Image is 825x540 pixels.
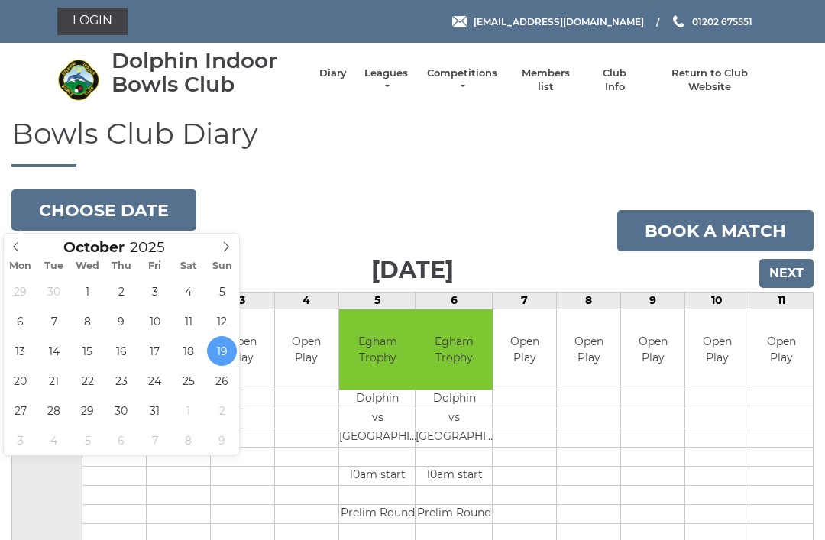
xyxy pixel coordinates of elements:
a: Members list [513,66,577,94]
td: Open Play [685,309,749,390]
span: Sat [172,261,205,271]
td: 10 [685,293,749,309]
td: 3 [210,293,274,309]
td: vs [339,409,416,428]
div: Dolphin Indoor Bowls Club [112,49,304,96]
span: November 1, 2025 [173,396,203,425]
td: Open Play [621,309,684,390]
span: September 30, 2025 [39,276,69,306]
span: Scroll to increment [63,241,125,255]
td: vs [416,409,493,428]
span: October 19, 2025 [207,336,237,366]
span: October 7, 2025 [39,306,69,336]
span: November 2, 2025 [207,396,237,425]
td: Open Play [557,309,620,390]
td: Open Play [493,309,556,390]
td: Open Play [211,309,274,390]
a: Competitions [425,66,499,94]
span: October 13, 2025 [5,336,35,366]
td: Open Play [749,309,813,390]
span: October 16, 2025 [106,336,136,366]
span: October 27, 2025 [5,396,35,425]
span: October 18, 2025 [173,336,203,366]
span: Sun [205,261,239,271]
span: October 25, 2025 [173,366,203,396]
a: Club Info [593,66,637,94]
span: October 28, 2025 [39,396,69,425]
span: 01202 675551 [692,15,752,27]
span: October 11, 2025 [173,306,203,336]
a: Diary [319,66,347,80]
a: Login [57,8,128,35]
td: Open Play [275,309,338,390]
span: October 26, 2025 [207,366,237,396]
span: Wed [71,261,105,271]
td: 4 [274,293,338,309]
span: Mon [4,261,37,271]
a: Email [EMAIL_ADDRESS][DOMAIN_NAME] [452,15,644,29]
span: October 2, 2025 [106,276,136,306]
td: 11 [749,293,814,309]
span: October 17, 2025 [140,336,170,366]
a: Phone us 01202 675551 [671,15,752,29]
span: [EMAIL_ADDRESS][DOMAIN_NAME] [474,15,644,27]
img: Phone us [673,15,684,27]
span: October 3, 2025 [140,276,170,306]
span: October 10, 2025 [140,306,170,336]
span: October 21, 2025 [39,366,69,396]
a: Return to Club Website [652,66,768,94]
button: Choose date [11,189,196,231]
span: October 12, 2025 [207,306,237,336]
span: November 4, 2025 [39,425,69,455]
span: November 6, 2025 [106,425,136,455]
td: [GEOGRAPHIC_DATA] [416,428,493,447]
input: Next [759,259,814,288]
span: October 31, 2025 [140,396,170,425]
span: October 20, 2025 [5,366,35,396]
span: Thu [105,261,138,271]
td: Prelim Round [339,504,416,523]
span: October 29, 2025 [73,396,102,425]
td: 6 [416,293,493,309]
span: October 8, 2025 [73,306,102,336]
span: October 15, 2025 [73,336,102,366]
span: October 23, 2025 [106,366,136,396]
td: [GEOGRAPHIC_DATA] [339,428,416,447]
span: October 30, 2025 [106,396,136,425]
td: Dolphin [339,390,416,409]
h1: Bowls Club Diary [11,118,814,167]
a: Leagues [362,66,410,94]
td: Dolphin [416,390,493,409]
td: 5 [338,293,416,309]
span: November 7, 2025 [140,425,170,455]
td: 7 [493,293,557,309]
input: Scroll to increment [125,238,184,256]
span: October 4, 2025 [173,276,203,306]
span: October 1, 2025 [73,276,102,306]
span: Tue [37,261,71,271]
span: October 5, 2025 [207,276,237,306]
span: October 14, 2025 [39,336,69,366]
span: November 5, 2025 [73,425,102,455]
td: 10am start [416,466,493,485]
img: Dolphin Indoor Bowls Club [57,59,99,101]
span: November 9, 2025 [207,425,237,455]
td: Egham Trophy [416,309,493,390]
a: Book a match [617,210,814,251]
td: 10am start [339,466,416,485]
span: September 29, 2025 [5,276,35,306]
td: Egham Trophy [339,309,416,390]
td: Prelim Round [416,504,493,523]
td: 8 [557,293,621,309]
span: November 3, 2025 [5,425,35,455]
span: October 22, 2025 [73,366,102,396]
span: October 24, 2025 [140,366,170,396]
img: Email [452,16,467,27]
span: Fri [138,261,172,271]
span: October 6, 2025 [5,306,35,336]
span: November 8, 2025 [173,425,203,455]
span: October 9, 2025 [106,306,136,336]
td: 9 [621,293,685,309]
